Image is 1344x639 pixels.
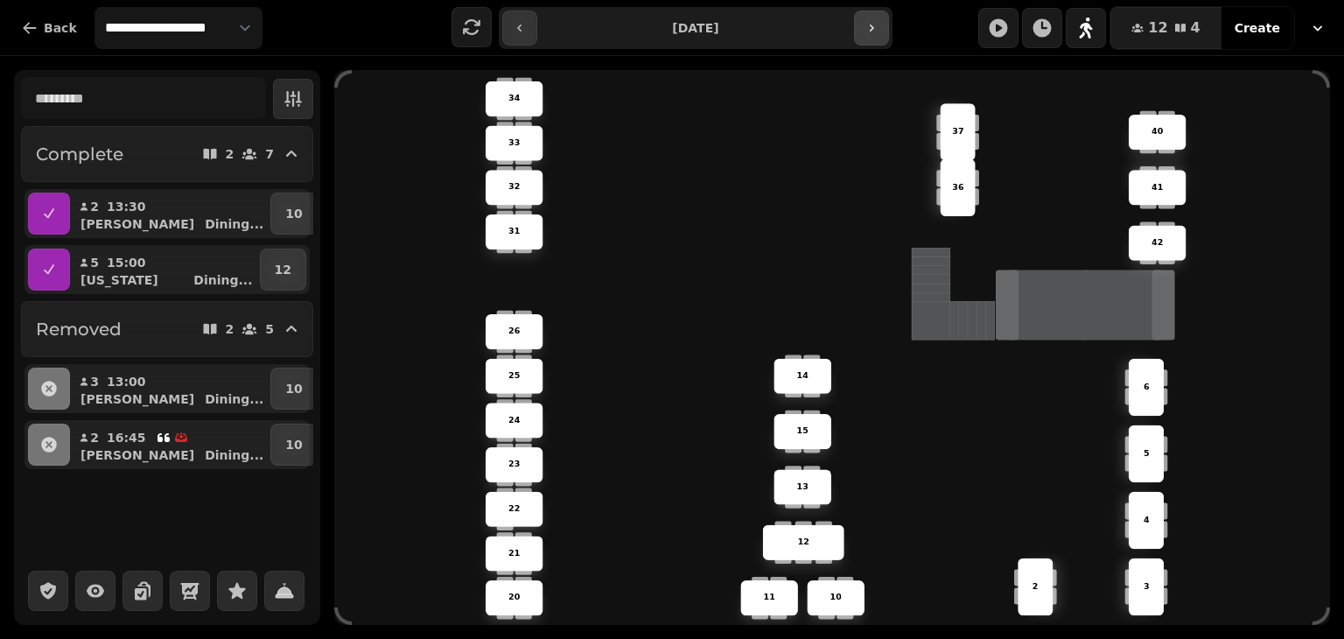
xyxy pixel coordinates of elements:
button: 216:45[PERSON_NAME]Dining... [73,424,267,466]
p: 2 [226,323,234,335]
span: 12 [1148,21,1167,35]
p: 23 [508,459,520,471]
h2: Complete [36,142,123,166]
p: 3 [89,373,100,390]
p: 37 [952,126,963,138]
p: Dining ... [205,215,263,233]
p: 5 [89,254,100,271]
p: [PERSON_NAME] [80,215,194,233]
p: 13:00 [107,373,146,390]
p: 5 [1144,447,1150,460]
button: 313:00[PERSON_NAME]Dining... [73,368,267,410]
button: 515:00[US_STATE]Dining... [73,249,256,291]
p: 31 [508,226,520,238]
p: 25 [508,370,520,383]
p: [PERSON_NAME] [80,446,194,464]
p: 15 [797,425,808,438]
h2: Removed [36,317,122,341]
p: 34 [508,93,520,105]
p: 7 [265,148,274,160]
p: 2 [89,198,100,215]
p: Dining ... [193,271,252,289]
p: 24 [508,414,520,426]
p: 3 [1144,580,1150,593]
p: 36 [952,181,963,193]
p: 20 [508,592,520,604]
p: [PERSON_NAME] [80,390,194,408]
p: 42 [1151,237,1163,249]
p: 5 [265,323,274,335]
span: Back [44,22,77,34]
p: Dining ... [205,446,263,464]
p: 10 [830,592,842,604]
p: 16:45 [107,429,146,446]
button: Removed25 [21,301,313,357]
p: 4 [1144,514,1150,526]
p: [US_STATE] [80,271,158,289]
p: 6 [1144,381,1150,393]
button: 12 [260,249,306,291]
span: Create [1235,22,1280,34]
p: 13 [797,481,808,493]
p: 14 [797,370,808,383]
p: 12 [275,261,291,278]
p: 10 [285,205,302,222]
p: Dining ... [205,390,263,408]
button: 213:30[PERSON_NAME]Dining... [73,193,267,235]
button: 10 [270,193,317,235]
span: 4 [1191,21,1200,35]
button: 10 [270,368,317,410]
p: 41 [1151,181,1163,193]
p: 32 [508,181,520,193]
button: 10 [270,424,317,466]
button: Create [1221,7,1294,49]
button: 124 [1110,7,1221,49]
p: 26 [508,326,520,338]
p: 33 [508,137,520,149]
p: 12 [798,537,809,549]
p: 21 [508,547,520,559]
p: 10 [285,380,302,397]
p: 11 [764,592,775,604]
button: Back [7,7,91,49]
p: 2 [226,148,234,160]
p: 2 [1032,580,1039,593]
p: 15:00 [107,254,146,271]
p: 10 [285,436,302,453]
p: 22 [508,503,520,516]
button: Complete27 [21,126,313,182]
p: 2 [89,429,100,446]
p: 13:30 [107,198,146,215]
p: 40 [1151,126,1163,138]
